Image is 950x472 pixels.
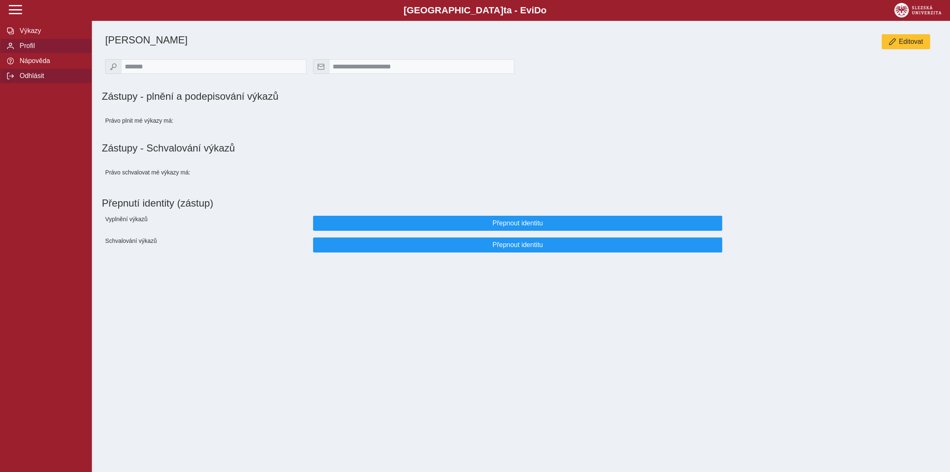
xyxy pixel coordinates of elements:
[102,234,310,256] div: Schvalování výkazů
[25,5,925,16] b: [GEOGRAPHIC_DATA] a - Evi
[882,34,930,49] button: Editovat
[320,241,715,249] span: Přepnout identitu
[899,38,923,45] span: Editovat
[102,212,310,234] div: Vyplnění výkazů
[102,194,933,212] h1: Přepnutí identity (zástup)
[894,3,941,18] img: logo_web_su.png
[503,5,506,15] span: t
[102,142,940,154] h1: Zástupy - Schvalování výkazů
[541,5,547,15] span: o
[320,220,715,227] span: Přepnout identitu
[17,27,85,35] span: Výkazy
[17,42,85,50] span: Profil
[17,57,85,65] span: Nápověda
[102,109,310,132] div: Právo plnit mé výkazy má:
[102,91,653,102] h1: Zástupy - plnění a podepisování výkazů
[313,237,722,252] button: Přepnout identitu
[313,216,722,231] button: Přepnout identitu
[102,161,310,184] div: Právo schvalovat mé výkazy má:
[105,34,653,46] h1: [PERSON_NAME]
[534,5,541,15] span: D
[17,72,85,80] span: Odhlásit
